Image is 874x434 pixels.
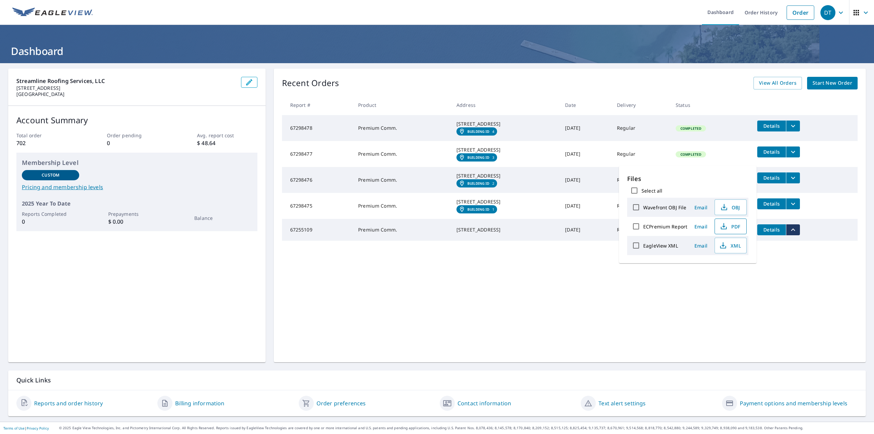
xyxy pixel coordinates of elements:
[761,174,782,181] span: Details
[194,214,252,222] p: Balance
[820,5,835,20] div: DT
[690,240,712,251] button: Email
[757,121,786,131] button: detailsBtn-67298478
[16,139,76,147] p: 702
[107,139,167,147] p: 0
[456,198,554,205] div: [STREET_ADDRESS]
[456,153,497,162] a: Building ID3
[42,172,59,178] p: Custom
[282,141,353,167] td: 67298477
[560,193,611,219] td: [DATE]
[22,210,79,218] p: Reports Completed
[715,219,747,234] button: PDF
[715,238,747,253] button: XML
[108,210,166,218] p: Prepayments
[353,167,451,193] td: Premium Comm.
[643,242,678,249] label: EagleView XML
[611,167,670,193] td: Regular
[560,115,611,141] td: [DATE]
[757,198,786,209] button: detailsBtn-67298475
[627,174,748,183] p: Files
[353,141,451,167] td: Premium Comm.
[467,181,490,185] em: Building ID
[3,426,49,430] p: |
[757,224,786,235] button: detailsBtn-67255109
[611,193,670,219] td: Regular
[757,146,786,157] button: detailsBtn-67298477
[560,141,611,167] td: [DATE]
[353,219,451,241] td: Premium Comm.
[670,95,752,115] th: Status
[22,183,252,191] a: Pricing and membership levels
[761,123,782,129] span: Details
[282,95,353,115] th: Report #
[786,224,800,235] button: filesDropdownBtn-67255109
[757,172,786,183] button: detailsBtn-67298476
[282,77,339,89] p: Recent Orders
[759,79,797,87] span: View All Orders
[16,77,236,85] p: Streamline Roofing Services, LLC
[456,226,554,233] div: [STREET_ADDRESS]
[690,221,712,232] button: Email
[456,146,554,153] div: [STREET_ADDRESS]
[807,77,858,89] a: Start New Order
[787,5,814,20] a: Order
[353,115,451,141] td: Premium Comm.
[740,399,847,407] a: Payment options and membership levels
[719,222,741,230] span: PDF
[16,376,858,384] p: Quick Links
[786,198,800,209] button: filesDropdownBtn-67298475
[693,223,709,230] span: Email
[27,426,49,431] a: Privacy Policy
[16,132,76,139] p: Total order
[16,85,236,91] p: [STREET_ADDRESS]
[693,204,709,211] span: Email
[456,172,554,179] div: [STREET_ADDRESS]
[719,241,741,250] span: XML
[197,139,257,147] p: $ 48.64
[761,149,782,155] span: Details
[22,218,79,226] p: 0
[642,187,662,194] label: Select all
[676,152,705,157] span: Completed
[282,115,353,141] td: 67298478
[467,129,490,134] em: Building ID
[676,126,705,131] span: Completed
[761,200,782,207] span: Details
[282,193,353,219] td: 67298475
[22,199,252,208] p: 2025 Year To Date
[456,121,554,127] div: [STREET_ADDRESS]
[197,132,257,139] p: Avg. report cost
[456,179,497,187] a: Building ID2
[34,399,103,407] a: Reports and order history
[12,8,93,18] img: EV Logo
[451,95,560,115] th: Address
[467,207,490,211] em: Building ID
[175,399,224,407] a: Billing information
[598,399,646,407] a: Text alert settings
[353,95,451,115] th: Product
[643,223,687,230] label: ECPremium Report
[8,44,866,58] h1: Dashboard
[3,426,25,431] a: Terms of Use
[108,218,166,226] p: $ 0.00
[560,219,611,241] td: [DATE]
[107,132,167,139] p: Order pending
[611,141,670,167] td: Regular
[786,146,800,157] button: filesDropdownBtn-67298477
[693,242,709,249] span: Email
[457,399,511,407] a: Contact information
[715,199,747,215] button: OBJ
[761,226,782,233] span: Details
[16,114,257,126] p: Account Summary
[282,167,353,193] td: 67298476
[786,121,800,131] button: filesDropdownBtn-67298478
[611,219,670,241] td: Regular
[643,204,686,211] label: Wavefront OBJ File
[456,127,497,136] a: Building ID4
[719,203,741,211] span: OBJ
[753,77,802,89] a: View All Orders
[611,115,670,141] td: Regular
[813,79,852,87] span: Start New Order
[467,155,490,159] em: Building ID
